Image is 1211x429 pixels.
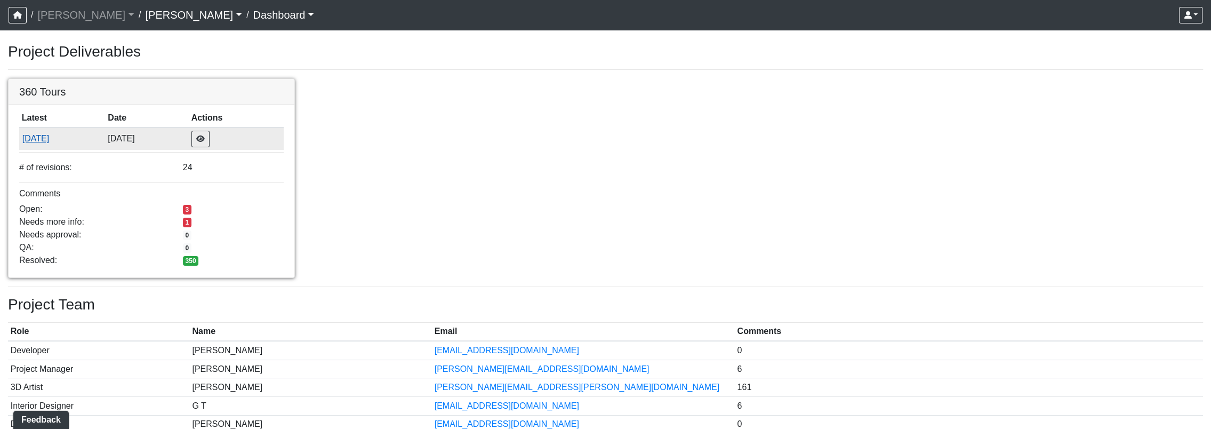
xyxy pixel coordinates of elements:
[190,378,432,397] td: [PERSON_NAME]
[190,360,432,378] td: [PERSON_NAME]
[19,128,106,150] td: 25H8M9A4ggsRZbhQ9FJNRW
[8,396,190,415] td: Interior Designer
[735,360,1203,378] td: 6
[253,4,315,26] a: Dashboard
[8,341,190,360] td: Developer
[435,419,579,428] a: [EMAIL_ADDRESS][DOMAIN_NAME]
[27,4,37,26] span: /
[8,323,190,341] th: Role
[8,43,1203,61] h3: Project Deliverables
[22,132,103,146] button: [DATE]
[735,341,1203,360] td: 0
[435,401,579,410] a: [EMAIL_ADDRESS][DOMAIN_NAME]
[735,396,1203,415] td: 6
[190,396,432,415] td: G T
[37,4,134,26] a: [PERSON_NAME]
[8,360,190,378] td: Project Manager
[435,346,579,355] a: [EMAIL_ADDRESS][DOMAIN_NAME]
[435,364,649,374] a: [PERSON_NAME][EMAIL_ADDRESS][DOMAIN_NAME]
[190,341,432,360] td: [PERSON_NAME]
[435,383,719,392] a: [PERSON_NAME][EMAIL_ADDRESS][PERSON_NAME][DOMAIN_NAME]
[432,323,735,341] th: Email
[735,323,1203,341] th: Comments
[190,323,432,341] th: Name
[134,4,145,26] span: /
[242,4,253,26] span: /
[8,378,190,397] td: 3D Artist
[735,378,1203,397] td: 161
[8,296,1203,314] h3: Project Team
[145,4,242,26] a: [PERSON_NAME]
[8,408,71,429] iframe: Ybug feedback widget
